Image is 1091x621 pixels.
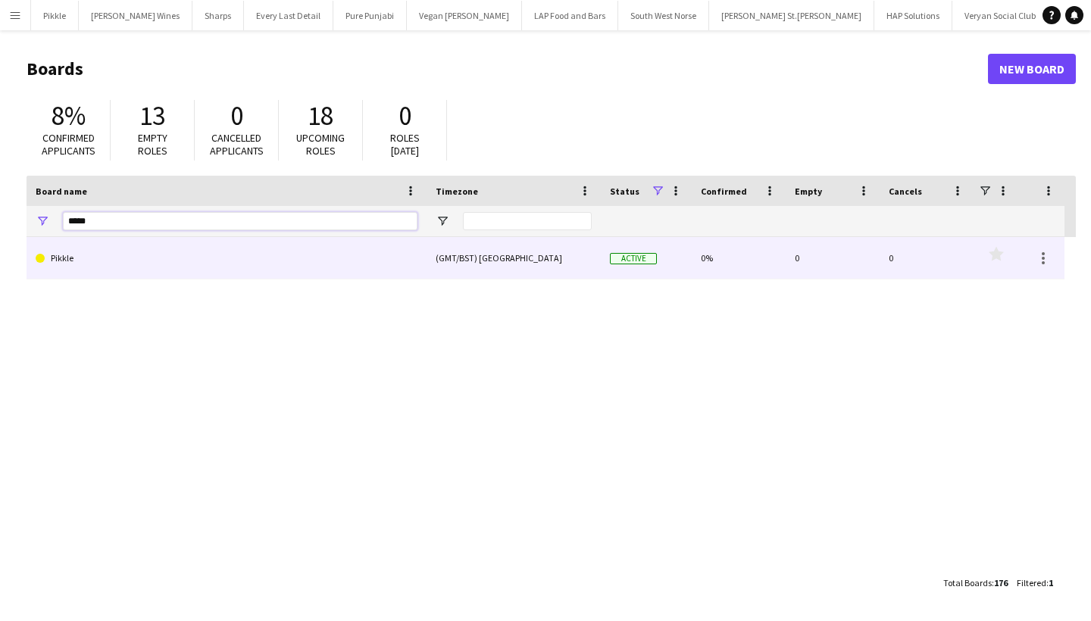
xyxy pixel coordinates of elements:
a: Pikkle [36,237,417,279]
a: New Board [988,54,1076,84]
span: 13 [139,99,165,133]
span: Empty roles [138,131,167,158]
span: Confirmed applicants [42,131,95,158]
div: (GMT/BST) [GEOGRAPHIC_DATA] [427,237,601,279]
span: Total Boards [943,577,992,588]
span: Cancelled applicants [210,131,264,158]
span: Confirmed [701,186,747,197]
button: Open Filter Menu [436,214,449,228]
button: LAP Food and Bars [522,1,618,30]
span: Active [610,253,657,264]
button: Pure Punjabi [333,1,407,30]
span: Roles [DATE] [390,131,420,158]
span: Board name [36,186,87,197]
button: [PERSON_NAME] St.[PERSON_NAME] [709,1,874,30]
span: 0 [399,99,411,133]
button: Open Filter Menu [36,214,49,228]
input: Board name Filter Input [63,212,417,230]
span: Filtered [1017,577,1046,588]
div: 0 [880,237,974,279]
button: Sharps [192,1,244,30]
span: 0 [230,99,243,133]
input: Timezone Filter Input [463,212,592,230]
h1: Boards [27,58,988,80]
span: Upcoming roles [296,131,345,158]
div: 0 [786,237,880,279]
span: Cancels [889,186,922,197]
div: 0% [692,237,786,279]
span: 8% [52,99,86,133]
button: HAP Solutions [874,1,952,30]
span: 1 [1049,577,1053,588]
div: : [943,568,1008,598]
button: Every Last Detail [244,1,333,30]
button: South West Norse [618,1,709,30]
button: [PERSON_NAME] Wines [79,1,192,30]
span: Status [610,186,639,197]
span: Empty [795,186,822,197]
button: Veryan Social Club [952,1,1049,30]
div: : [1017,568,1053,598]
span: 18 [308,99,333,133]
span: Timezone [436,186,478,197]
button: Pikkle [31,1,79,30]
span: 176 [994,577,1008,588]
button: Vegan [PERSON_NAME] [407,1,522,30]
